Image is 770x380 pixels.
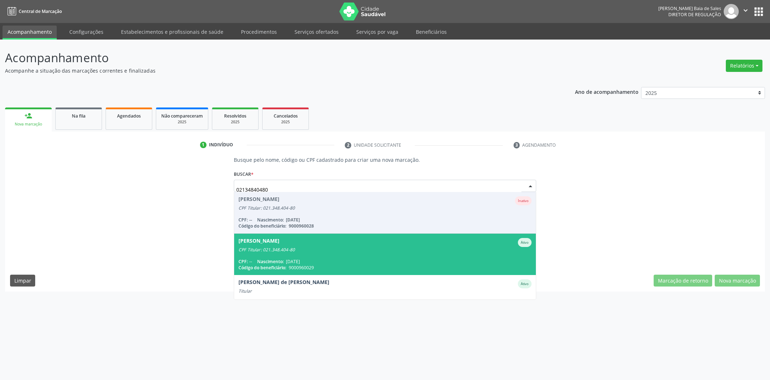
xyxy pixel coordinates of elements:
[238,258,248,265] span: CPF:
[238,247,532,253] div: CPF Titular: 021.348.404-80
[238,279,329,288] div: [PERSON_NAME] de [PERSON_NAME]
[116,26,228,38] a: Estabelecimentos e profissionais de saúde
[238,288,532,294] div: Titular
[658,5,721,12] div: [PERSON_NAME] Baia de Sales
[19,8,62,14] span: Central de Marcação
[224,113,246,119] span: Resolvidos
[72,113,85,119] span: Na fila
[739,4,752,19] button: 
[5,67,537,74] p: Acompanhe a situação das marcações correntes e finalizadas
[200,142,207,148] div: 1
[209,142,233,148] div: Indivíduo
[668,12,721,18] span: Diretor de regulação
[217,119,253,125] div: 2025
[715,275,760,287] button: Nova marcação
[236,182,521,197] input: Busque por nome, código ou CPF
[24,112,32,120] div: person_add
[10,122,47,127] div: Nova marcação
[238,258,532,265] div: --
[724,4,739,19] img: img
[351,26,403,38] a: Serviços por vaga
[575,87,639,96] p: Ano de acompanhamento
[742,6,750,14] i: 
[10,275,35,287] button: Limpar
[752,5,765,18] button: apps
[289,26,344,38] a: Serviços ofertados
[117,113,141,119] span: Agendados
[234,169,254,180] label: Buscar
[238,265,286,271] span: Código do beneficiário:
[161,119,203,125] div: 2025
[289,265,314,271] span: 9000960029
[234,156,536,164] p: Busque pelo nome, código ou CPF cadastrado para criar uma nova marcação.
[3,26,57,40] a: Acompanhamento
[286,258,300,265] span: [DATE]
[238,238,279,247] div: [PERSON_NAME]
[257,258,284,265] span: Nascimento:
[161,113,203,119] span: Não compareceram
[521,240,529,245] small: Ativo
[64,26,108,38] a: Configurações
[654,275,712,287] button: Marcação de retorno
[5,49,537,67] p: Acompanhamento
[726,60,762,72] button: Relatórios
[521,281,529,286] small: Ativo
[236,26,282,38] a: Procedimentos
[411,26,452,38] a: Beneficiários
[5,5,62,17] a: Central de Marcação
[268,119,303,125] div: 2025
[274,113,298,119] span: Cancelados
